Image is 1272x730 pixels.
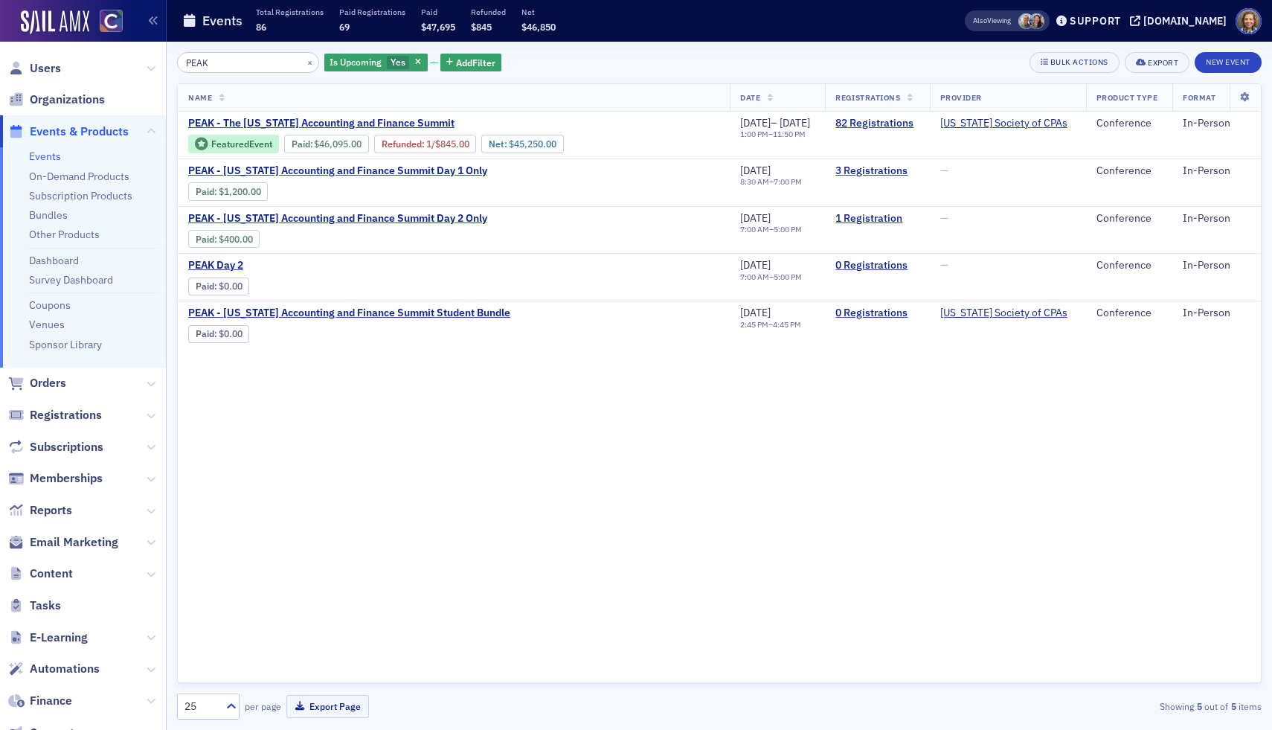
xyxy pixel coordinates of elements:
a: PEAK - The [US_STATE] Accounting and Finance Summit [188,117,690,130]
div: Export [1148,59,1178,67]
span: $46,850 [521,21,556,33]
span: Colorado Society of CPAs [940,307,1067,320]
div: – [740,320,801,330]
span: Email Marketing [30,534,118,551]
div: Conference [1096,117,1162,130]
span: — [940,211,948,225]
div: Featured Event [188,135,279,153]
span: Name [188,92,212,103]
a: Tasks [8,598,61,614]
a: Survey Dashboard [29,273,113,286]
a: Automations [8,661,100,677]
a: Paid [196,328,214,339]
div: In-Person [1183,164,1250,178]
a: Memberships [8,470,103,487]
span: Net : [489,138,509,150]
div: Conference [1096,259,1162,272]
a: E-Learning [8,630,88,646]
span: $45,250.00 [509,138,556,150]
a: Paid [292,138,310,150]
div: Support [1070,14,1121,28]
span: PEAK - The Colorado Accounting and Finance Summit [188,117,454,130]
div: Yes [324,54,428,72]
span: $0.00 [219,281,242,292]
a: Paid [196,234,214,245]
span: Automations [30,661,100,677]
div: Paid: 6 - $120000 [188,182,268,200]
span: Viewing [973,16,1011,26]
span: $1,200.00 [219,186,261,197]
a: Users [8,60,61,77]
span: — [940,258,948,272]
a: Events [29,150,61,163]
span: : [196,281,219,292]
span: $47,695 [421,21,455,33]
button: Export [1125,52,1189,73]
a: New Event [1195,54,1262,68]
div: Featured Event [211,140,272,148]
a: Registrations [8,407,102,423]
div: Bulk Actions [1050,58,1108,66]
div: In-Person [1183,212,1250,225]
time: 4:45 PM [773,319,801,330]
a: 82 Registrations [835,117,919,130]
time: 8:30 AM [740,176,769,187]
span: [DATE] [740,258,771,272]
p: Paid [421,7,455,17]
a: PEAK - [US_STATE] Accounting and Finance Summit Day 2 Only [188,212,487,225]
span: : [196,234,219,245]
a: View Homepage [89,10,123,35]
strong: 5 [1228,699,1239,713]
a: 0 Registrations [835,259,919,272]
span: Date [740,92,760,103]
div: Also [973,16,987,25]
a: Organizations [8,92,105,108]
a: Other Products [29,228,100,241]
button: Bulk Actions [1030,52,1120,73]
p: Net [521,7,556,17]
a: Sponsor Library [29,338,102,351]
a: [US_STATE] Society of CPAs [940,307,1067,320]
a: On-Demand Products [29,170,129,183]
a: Email Marketing [8,534,118,551]
time: 7:00 AM [740,224,769,234]
div: Showing out of items [910,699,1262,713]
span: : [196,328,219,339]
span: Tiffany Carson [1029,13,1044,29]
span: [DATE] [740,306,771,319]
span: Content [30,566,73,582]
span: Events & Products [30,124,129,140]
span: $845.00 [435,138,469,150]
label: per page [245,699,281,713]
time: 2:45 PM [740,319,768,330]
button: × [303,55,317,68]
span: PEAK Day 2 [188,259,438,272]
a: Coupons [29,298,71,312]
span: 86 [256,21,266,33]
span: Format [1183,92,1215,103]
span: Reports [30,502,72,519]
span: [DATE] [740,164,771,177]
span: 69 [339,21,350,33]
span: Finance [30,693,72,709]
a: Subscriptions [8,439,103,455]
a: Events & Products [8,124,129,140]
button: Export Page [286,695,369,718]
button: New Event [1195,52,1262,73]
span: — [940,164,948,177]
time: 11:50 PM [773,129,806,139]
div: Conference [1096,307,1162,320]
div: In-Person [1183,259,1250,272]
span: $46,095.00 [314,138,362,150]
a: [US_STATE] Society of CPAs [940,117,1067,130]
input: Search… [177,52,319,73]
span: $0.00 [219,328,242,339]
img: SailAMX [100,10,123,33]
span: Users [30,60,61,77]
span: : [292,138,315,150]
a: Finance [8,693,72,709]
span: : [196,186,219,197]
a: 0 Registrations [835,307,919,320]
div: – [740,129,810,139]
span: Profile [1236,8,1262,34]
